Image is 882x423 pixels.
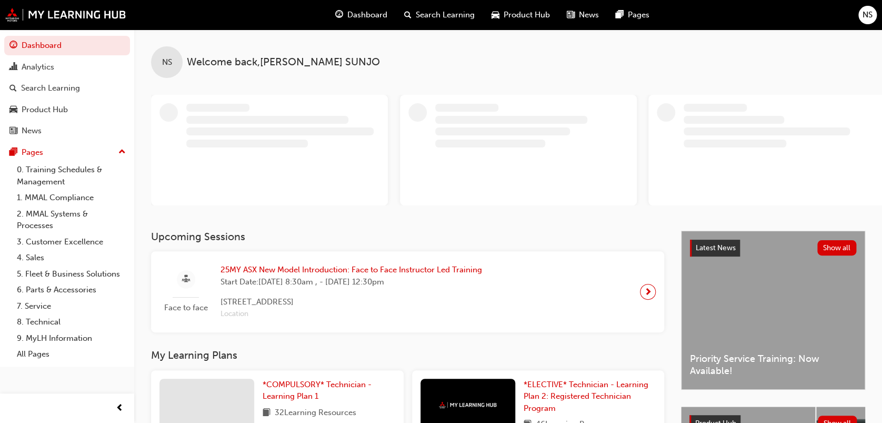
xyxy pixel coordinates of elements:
img: mmal [439,401,497,408]
a: Analytics [4,57,130,77]
a: 5. Fleet & Business Solutions [13,266,130,282]
span: NS [162,56,172,68]
span: guage-icon [335,8,343,22]
a: Latest NewsShow allPriority Service Training: Now Available! [681,231,865,390]
span: pages-icon [9,148,17,158]
span: search-icon [9,84,17,93]
button: Pages [4,143,130,162]
a: Product Hub [4,100,130,120]
div: News [22,125,42,137]
h3: Upcoming Sessions [151,231,664,243]
span: *COMPULSORY* Technician - Learning Plan 1 [263,380,372,401]
a: Dashboard [4,36,130,55]
span: guage-icon [9,41,17,51]
img: mmal [5,8,126,22]
a: news-iconNews [558,4,607,26]
button: NS [858,6,877,24]
button: Show all [817,240,857,255]
div: Product Hub [22,104,68,116]
span: Pages [628,9,649,21]
a: 1. MMAL Compliance [13,190,130,206]
span: up-icon [118,145,126,159]
a: Search Learning [4,78,130,98]
a: *ELECTIVE* Technician - Learning Plan 2: Registered Technician Program [524,379,656,415]
span: Search Learning [416,9,475,21]
a: guage-iconDashboard [327,4,396,26]
span: Priority Service Training: Now Available! [690,353,856,377]
a: 3. Customer Excellence [13,234,130,250]
a: search-iconSearch Learning [396,4,483,26]
a: 4. Sales [13,250,130,266]
span: Face to face [159,302,212,314]
span: pages-icon [616,8,624,22]
button: DashboardAnalyticsSearch LearningProduct HubNews [4,34,130,143]
span: chart-icon [9,63,17,72]
span: search-icon [404,8,412,22]
div: Pages [22,146,43,159]
span: News [579,9,599,21]
a: 7. Service [13,298,130,314]
a: 0. Training Schedules & Management [13,162,130,190]
span: prev-icon [116,402,124,415]
h3: My Learning Plans [151,349,664,361]
span: NS [863,9,873,21]
span: next-icon [644,284,652,299]
span: [STREET_ADDRESS] [220,296,482,308]
span: sessionType_FACE_TO_FACE-icon [182,273,190,286]
a: Latest NewsShow all [690,240,856,257]
a: car-iconProduct Hub [483,4,558,26]
a: 6. Parts & Accessories [13,282,130,298]
span: Product Hub [504,9,550,21]
a: Face to face25MY ASX New Model Introduction: Face to Face Instructor Led TrainingStart Date:[DATE... [159,260,656,324]
span: news-icon [9,126,17,136]
span: Location [220,308,482,320]
div: Analytics [22,61,54,73]
a: All Pages [13,346,130,362]
span: Start Date: [DATE] 8:30am , - [DATE] 12:30pm [220,276,482,288]
span: 32 Learning Resources [275,407,356,420]
a: News [4,121,130,141]
span: Dashboard [347,9,387,21]
a: pages-iconPages [607,4,658,26]
a: 8. Technical [13,314,130,330]
span: *ELECTIVE* Technician - Learning Plan 2: Registered Technician Program [524,380,648,413]
div: Search Learning [21,82,80,94]
span: news-icon [567,8,575,22]
a: 9. MyLH Information [13,330,130,347]
span: car-icon [9,105,17,115]
span: book-icon [263,407,270,420]
a: 2. MMAL Systems & Processes [13,206,130,234]
span: 25MY ASX New Model Introduction: Face to Face Instructor Led Training [220,264,482,276]
span: car-icon [492,8,499,22]
span: Latest News [696,243,736,252]
span: Welcome back , [PERSON_NAME] SUNJO [187,56,380,68]
a: *COMPULSORY* Technician - Learning Plan 1 [263,379,395,402]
